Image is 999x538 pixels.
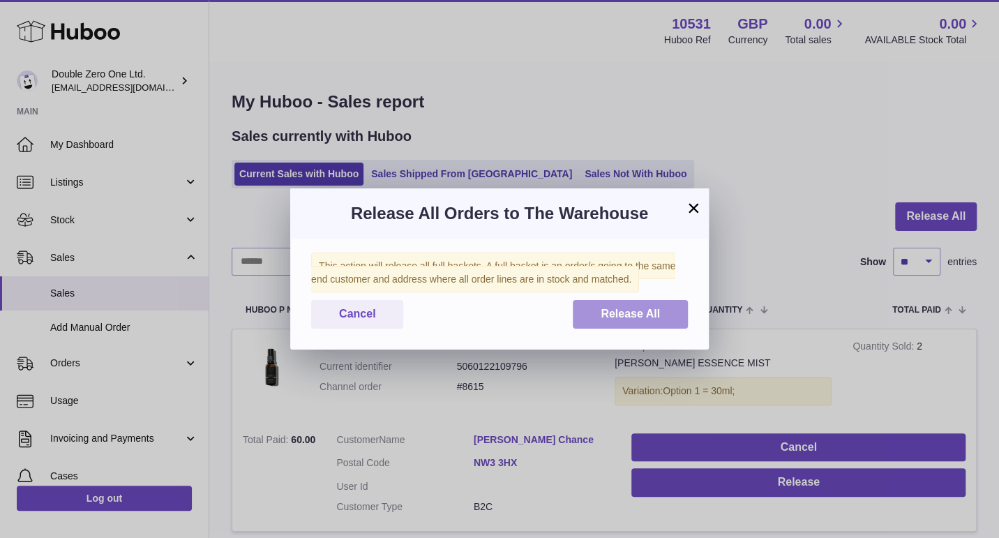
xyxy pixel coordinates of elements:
button: Cancel [311,300,403,329]
button: × [685,200,702,216]
span: Cancel [339,308,375,320]
span: Release All [601,308,660,320]
span: This action will release all full baskets. A full basket is an order/s going to the same end cust... [311,253,675,292]
h3: Release All Orders to The Warehouse [311,202,688,225]
button: Release All [573,300,688,329]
